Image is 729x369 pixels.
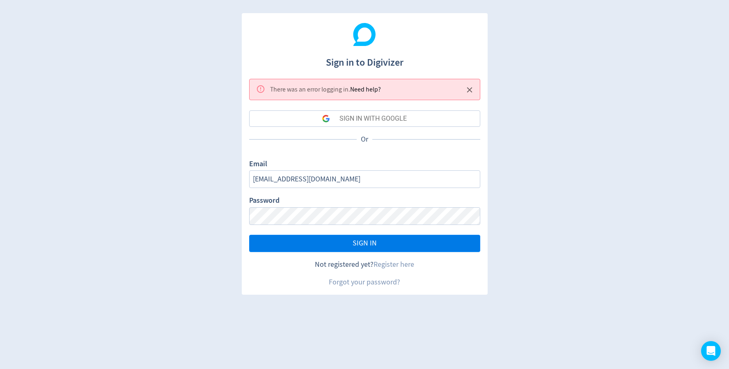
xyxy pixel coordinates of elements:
[249,259,480,270] div: Not registered yet?
[249,195,280,207] label: Password
[270,82,381,98] div: There was an error logging in .
[249,48,480,70] h1: Sign in to Digivizer
[350,85,381,94] span: Need help?
[249,235,480,252] button: SIGN IN
[353,23,376,46] img: Digivizer Logo
[353,240,377,247] span: SIGN IN
[249,159,267,170] label: Email
[249,110,480,127] button: SIGN IN WITH GOOGLE
[463,83,477,97] button: Close
[329,277,400,287] a: Forgot your password?
[339,110,407,127] div: SIGN IN WITH GOOGLE
[357,134,372,144] p: Or
[701,341,721,361] div: Open Intercom Messenger
[374,260,414,269] a: Register here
